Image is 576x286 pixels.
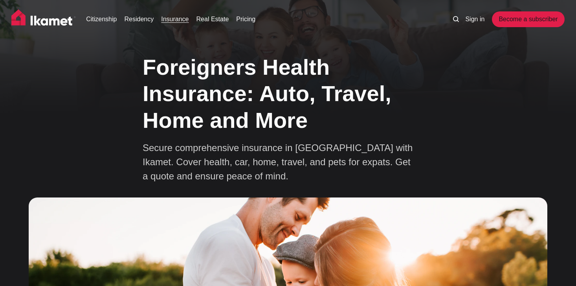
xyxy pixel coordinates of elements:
a: Real Estate [196,15,229,24]
a: Citizenship [86,15,117,24]
a: Insurance [161,15,189,24]
a: Become a subscriber [492,11,564,27]
img: Ikamet home [11,9,76,29]
a: Residency [125,15,154,24]
a: Sign in [465,15,484,24]
h1: Foreigners Health Insurance: Auto, Travel, Home and More [143,54,433,133]
p: Secure comprehensive insurance in [GEOGRAPHIC_DATA] with Ikamet. Cover health, car, home, travel,... [143,141,418,183]
a: Pricing [236,15,255,24]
